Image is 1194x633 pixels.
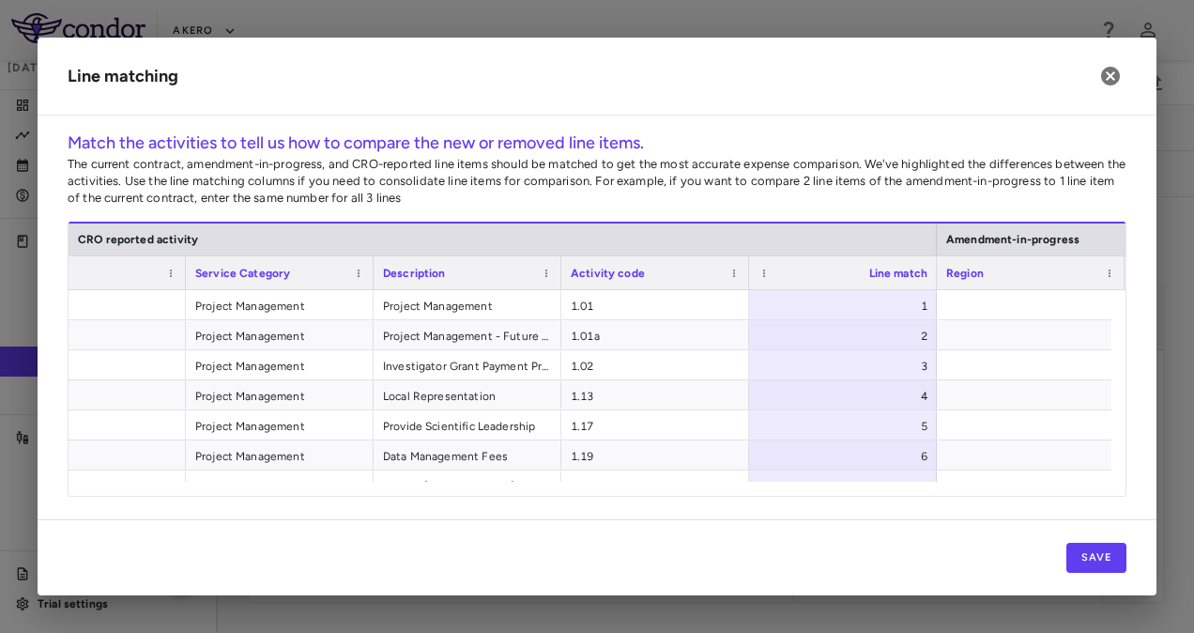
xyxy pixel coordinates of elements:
span: Global [8,291,176,321]
span: Amendment-in-progress [946,233,1079,246]
div: 6 [766,441,927,471]
div: 1 [766,291,927,321]
div: 4 [766,381,927,411]
span: Provide Scientific Leadership [383,411,552,441]
span: Project Management [195,441,364,471]
span: Investigator Grant Payment Processing [383,351,552,381]
span: Global [8,381,176,411]
div: 5 [766,411,927,441]
span: Global [8,351,176,381]
span: Line match [869,267,928,280]
span: Service Category [195,267,290,280]
span: Project Management [195,351,364,381]
span: Data Management Fees [383,441,552,471]
span: Global [8,471,176,502]
div: 3 [766,351,927,381]
span: Global [8,411,176,441]
p: The current contract, amendment-in-progress, and CRO-reported line items should be matched to get... [68,156,1126,207]
span: 1.13 [571,381,740,411]
span: Project Management [195,411,364,441]
span: 1.17 [571,411,740,441]
span: Local Representation [383,381,552,411]
span: Project Management [195,321,364,351]
span: 1.19 [571,441,740,471]
span: Clinical [DOMAIN_NAME] [383,471,552,502]
div: 7 [766,471,927,502]
span: 1.01a [571,321,740,351]
span: Activity code [571,267,645,280]
span: Global [8,321,176,351]
span: 1.23 [571,471,740,502]
div: 2 [766,321,927,351]
span: Region [946,267,984,280]
button: Save [1066,543,1126,573]
span: Project Management [195,291,364,321]
span: 1.02 [571,351,740,381]
h6: Line matching [68,64,178,89]
span: CRO reported activity [78,233,198,246]
span: Project Management - Future units [383,321,552,351]
span: Global [8,441,176,471]
span: Project Management [195,381,364,411]
span: 1.01 [571,291,740,321]
span: Project Management [383,291,552,321]
span: Description [383,267,446,280]
h6: Match the activities to tell us how to compare the new or removed line items. [68,131,1126,156]
span: Project Management [195,471,364,502]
